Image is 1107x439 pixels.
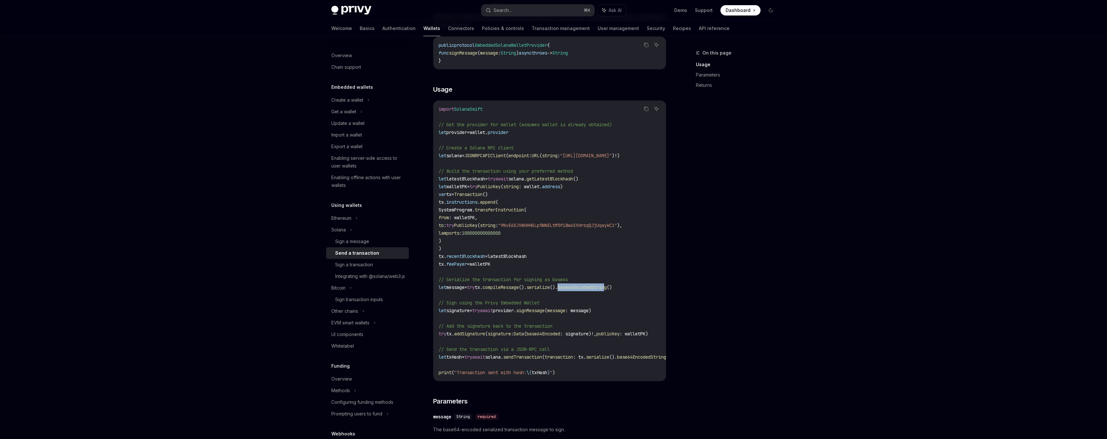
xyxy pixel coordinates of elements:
div: Overview [331,375,352,383]
span: compileMessage [483,284,519,290]
span: EmbeddedSolanaWalletProvider [475,42,547,48]
span: recentBlockhash [446,253,485,259]
span: await [495,176,508,182]
span: Ask AI [609,7,622,14]
div: Enabling server-side access to user wallets [331,154,405,170]
span: Dashboard [726,7,750,14]
span: : signature) [560,331,591,337]
span: sendTransaction [503,354,542,360]
a: Overview [326,373,409,385]
div: Configuring funding methods [331,398,393,406]
span: \( [527,370,532,375]
span: (). [609,354,617,360]
span: provider [446,129,467,135]
span: feePayer [446,261,467,267]
span: endpoint [508,153,529,158]
span: protocol [454,42,475,48]
span: let [439,308,446,313]
span: The base64-encoded serialized transaction message to sign. [433,426,666,434]
span: try [446,222,454,228]
div: message [433,413,451,420]
span: ) [516,50,519,56]
span: : message) [565,308,591,313]
a: UI components [326,329,409,340]
span: tx. [439,253,446,259]
span: JSONRPCAPIClient [464,153,506,158]
button: Copy the contents from the code block [642,41,650,49]
span: wallet. [470,129,488,135]
div: Sign a message [335,238,369,245]
button: Copy the contents from the code block [642,105,650,113]
span: await [472,354,485,360]
span: let [439,129,446,135]
span: ( [477,50,480,56]
a: Import a wallet [326,129,409,141]
span: latestBlockhash [446,176,485,182]
span: getLatestBlockhash [527,176,573,182]
span: ) [560,184,563,189]
a: Recipes [673,21,691,36]
span: try [470,184,477,189]
span: , [594,331,596,337]
img: dark logo [331,6,371,15]
span: : walletPK) [620,331,648,337]
a: Whitelabel [326,340,409,352]
div: Get a wallet [331,108,356,116]
span: base64EncodedString [617,354,666,360]
span: let [439,284,446,290]
span: instructions [446,199,477,205]
span: PublicKey [477,184,501,189]
span: ( [524,331,527,337]
span: (). [550,284,558,290]
div: Bitcoin [331,284,346,292]
span: signMessage [516,308,545,313]
span: to [439,222,444,228]
span: : tx. [573,354,586,360]
span: : wallet. [519,184,542,189]
a: Connectors [448,21,474,36]
span: Data [514,331,524,337]
a: Dashboard [720,5,761,15]
div: Export a wallet [331,143,363,150]
span: ( [477,222,480,228]
span: // Build the transaction using your preferred method [439,168,573,174]
span: walletPK [470,261,490,267]
span: ( [545,308,547,313]
span: = [470,308,472,313]
span: throws [532,50,547,56]
div: Methods [331,387,350,394]
span: try [472,308,480,313]
span: address [542,184,560,189]
div: Other chains [331,307,358,315]
button: Ask AI [598,5,626,16]
div: Enabling offline actions with user wallets [331,174,405,189]
div: Update a wallet [331,119,365,127]
span: ! [614,153,617,158]
span: SolanaSwift [454,106,483,112]
span: () [573,176,578,182]
a: Parameters [696,70,781,80]
span: = [485,176,488,182]
span: await [480,308,493,313]
span: "9NvE68JVWHHHGLp5NNELtM5fiBw6SXHrzqQJjUqaykC1" [498,222,617,228]
span: : [529,153,532,158]
span: var [439,191,446,197]
a: Sign a message [326,236,409,247]
span: = [485,253,488,259]
div: EVM smart wallets [331,319,369,327]
span: ! [591,331,594,337]
span: try [467,284,475,290]
span: = [462,153,464,158]
span: On this page [702,49,731,57]
a: Update a wallet [326,117,409,129]
a: Sign transaction inputs [326,294,409,305]
span: ( [506,153,508,158]
span: Usage [433,85,452,94]
span: string [480,222,495,228]
a: User management [598,21,639,36]
span: String [456,414,470,419]
h5: Funding [331,362,350,370]
a: Chain support [326,61,409,73]
span: // Serialize the transaction for signing as base64 [439,277,568,282]
span: // Add the signature back to the transaction [439,323,552,329]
